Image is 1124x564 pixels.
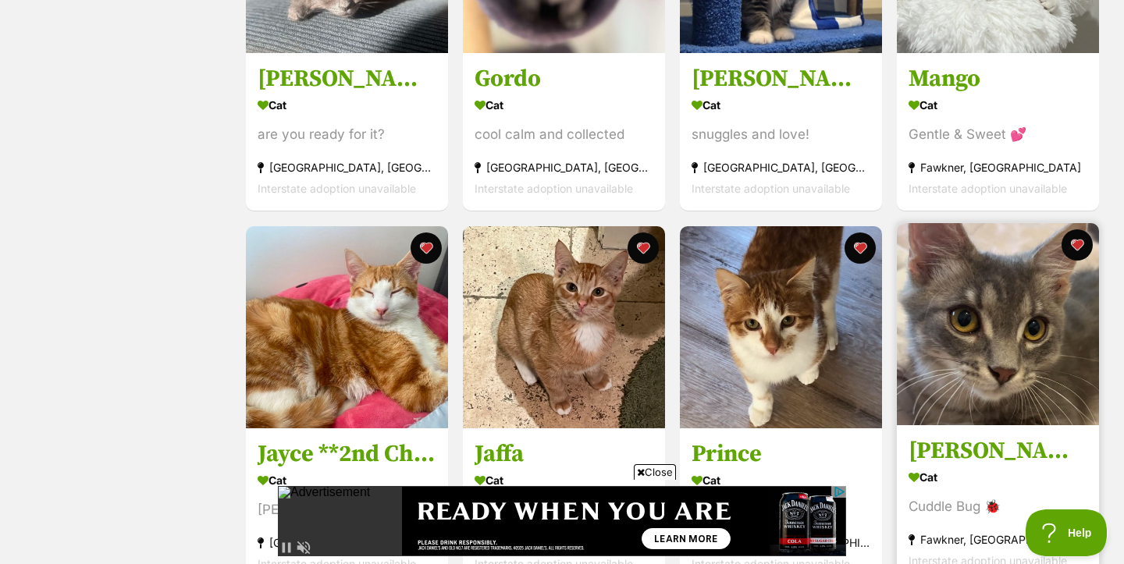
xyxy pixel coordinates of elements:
[909,65,1087,94] h3: Mango
[463,53,665,211] a: Gordo Cat cool calm and collected [GEOGRAPHIC_DATA], [GEOGRAPHIC_DATA] Interstate adoption unavai...
[246,226,448,428] img: Jayce **2nd Chance Cat Rescue**
[909,183,1067,196] span: Interstate adoption unavailable
[680,226,882,428] img: Prince
[1026,509,1108,556] iframe: Help Scout Beacon - Open
[246,53,448,211] a: [PERSON_NAME] Cat are you ready for it? [GEOGRAPHIC_DATA], [GEOGRAPHIC_DATA] Interstate adoption ...
[692,94,870,117] div: Cat
[475,439,653,469] h3: Jaffa
[909,158,1087,179] div: Fawkner, [GEOGRAPHIC_DATA]
[897,53,1099,211] a: Mango Cat Gentle & Sweet 💕 Fawkner, [GEOGRAPHIC_DATA] Interstate adoption unavailable favourite
[909,94,1087,117] div: Cat
[845,232,876,264] button: favourite
[1062,229,1093,261] button: favourite
[258,532,436,553] div: [GEOGRAPHIC_DATA], [GEOGRAPHIC_DATA]
[909,436,1087,466] h3: [PERSON_NAME]
[278,486,846,556] iframe: Advertisement
[692,125,870,146] div: snuggles and love!
[258,183,416,196] span: Interstate adoption unavailable
[634,464,676,480] span: Close
[258,158,436,179] div: [GEOGRAPHIC_DATA], [GEOGRAPHIC_DATA]
[475,94,653,117] div: Cat
[475,65,653,94] h3: Gordo
[692,158,870,179] div: [GEOGRAPHIC_DATA], [GEOGRAPHIC_DATA]
[692,65,870,94] h3: [PERSON_NAME]
[909,466,1087,488] div: Cat
[475,469,653,491] div: Cat
[411,232,442,264] button: favourite
[258,469,436,491] div: Cat
[680,53,882,211] a: [PERSON_NAME] Cat snuggles and love! [GEOGRAPHIC_DATA], [GEOGRAPHIC_DATA] Interstate adoption una...
[897,223,1099,425] img: Shane
[909,529,1087,550] div: Fawkner, [GEOGRAPHIC_DATA]
[463,226,665,428] img: Jaffa
[692,469,870,491] div: Cat
[692,183,850,196] span: Interstate adoption unavailable
[475,183,633,196] span: Interstate adoption unavailable
[258,125,436,146] div: are you ready for it?
[258,439,436,469] h3: Jayce **2nd Chance Cat Rescue**
[475,125,653,146] div: cool calm and collected
[258,499,436,520] div: [PERSON_NAME] boy
[475,158,653,179] div: [GEOGRAPHIC_DATA], [GEOGRAPHIC_DATA]
[628,232,659,264] button: favourite
[258,65,436,94] h3: [PERSON_NAME]
[909,496,1087,517] div: Cuddle Bug 🐞
[692,439,870,469] h3: Prince
[258,94,436,117] div: Cat
[909,125,1087,146] div: Gentle & Sweet 💕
